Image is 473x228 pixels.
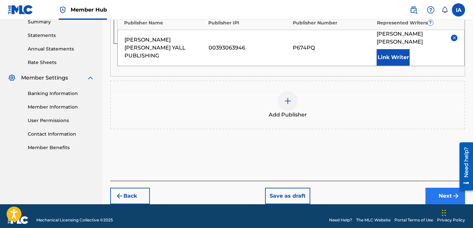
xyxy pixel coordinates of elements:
[36,217,113,223] span: Mechanical Licensing Collective © 2025
[424,3,437,16] div: Help
[28,46,94,52] a: Annual Statements
[8,74,16,82] img: Member Settings
[410,6,418,14] img: search
[28,131,94,138] a: Contact Information
[28,18,94,25] a: Summary
[394,217,433,223] a: Portal Terms of Use
[209,44,289,52] div: 00393063946
[28,144,94,151] a: Member Benefits
[124,19,205,26] div: Publisher Name
[441,7,448,13] div: Notifications
[269,111,307,119] span: Add Publisher
[124,36,205,60] div: [PERSON_NAME] [PERSON_NAME] YALL PUBLISHING
[329,217,352,223] a: Need Help?
[377,49,410,66] button: Link Writer
[265,188,310,204] button: Save as draft
[452,192,460,200] img: f7272a7cc735f4ea7f67.svg
[293,44,374,52] div: P674PQ
[28,104,94,111] a: Member Information
[284,97,292,105] img: add
[455,140,473,193] iframe: Resource Center
[71,6,107,14] span: Member Hub
[427,6,435,14] img: help
[356,217,390,223] a: The MLC Website
[86,74,94,82] img: expand
[21,74,68,82] span: Member Settings
[116,192,123,200] img: 7ee5dd4eb1f8a8e3ef2f.svg
[452,3,465,16] div: User Menu
[377,30,446,46] span: [PERSON_NAME] [PERSON_NAME]
[28,32,94,39] a: Statements
[208,19,289,26] div: Publisher IPI
[293,19,374,26] div: Publisher Number
[425,188,465,204] button: Next
[442,203,446,223] div: Drag
[28,59,94,66] a: Rate Sheets
[8,216,28,224] img: logo
[59,6,67,14] img: Top Rightsholder
[377,19,458,26] div: Represented Writers
[8,5,33,15] img: MLC Logo
[28,117,94,124] a: User Permissions
[407,3,420,16] a: Public Search
[110,188,150,204] button: Back
[437,217,465,223] a: Privacy Policy
[452,35,457,40] img: remove-from-list-button
[440,196,473,228] iframe: Chat Widget
[428,20,433,25] span: ?
[28,90,94,97] a: Banking Information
